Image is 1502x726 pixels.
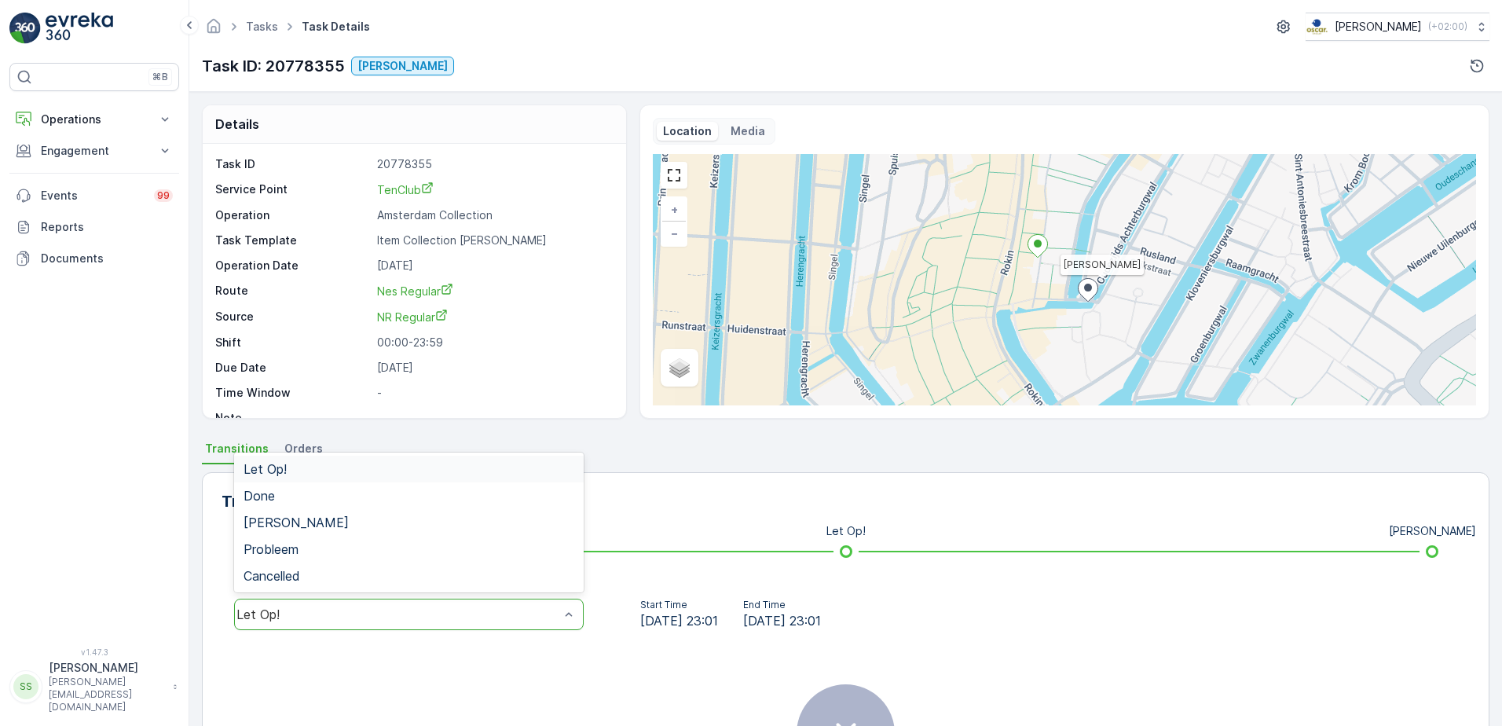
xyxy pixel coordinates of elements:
p: Time Window [215,385,371,401]
p: Task ID: 20778355 [202,54,345,78]
button: [PERSON_NAME](+02:00) [1306,13,1489,41]
p: [PERSON_NAME][EMAIL_ADDRESS][DOMAIN_NAME] [49,676,165,713]
p: Source [215,309,371,325]
p: 20778355 [377,156,610,172]
p: Operations [41,112,148,127]
p: ( +02:00 ) [1428,20,1467,33]
p: [PERSON_NAME] [357,58,448,74]
p: Amsterdam Collection [377,207,610,223]
p: Operation [215,207,371,223]
div: Let Op! [236,607,559,621]
img: logo_light-DOdMpM7g.png [46,13,113,44]
p: Engagement [41,143,148,159]
span: NR Regular [377,310,448,324]
a: Reports [9,211,179,243]
p: Location [663,123,712,139]
span: [DATE] 23:01 [743,611,821,630]
p: Item Collection [PERSON_NAME] [377,233,610,248]
p: End Time [743,599,821,611]
span: [PERSON_NAME] [244,515,349,530]
p: [PERSON_NAME] [49,660,165,676]
a: Nes Regular [377,283,610,299]
span: Done [244,489,275,503]
p: Transitions [222,489,309,513]
a: Layers [662,350,697,385]
p: Start Time [640,599,718,611]
p: Service Point [215,181,371,198]
span: + [671,203,678,216]
a: View Fullscreen [662,163,686,187]
span: Cancelled [244,569,300,583]
p: Route [215,283,371,299]
p: [PERSON_NAME] [1389,523,1476,539]
p: Details [215,115,259,134]
span: Orders [284,441,323,456]
p: Reports [41,219,173,235]
p: Due Date [215,360,371,376]
a: Documents [9,243,179,274]
div: SS [13,674,38,699]
a: Zoom In [662,198,686,222]
img: logo [9,13,41,44]
p: Task ID [215,156,371,172]
a: Tasks [246,20,278,33]
span: Probleem [244,542,299,556]
img: basis-logo_rgb2x.png [1306,18,1328,35]
p: Events [41,188,145,203]
a: TenClub [377,181,610,198]
span: TenClub [377,183,434,196]
a: NR Regular [377,309,610,325]
a: Homepage [205,24,222,37]
button: Engagement [9,135,179,167]
span: Let Op! [244,462,287,476]
p: Let Op! [826,523,866,539]
p: ⌘B [152,71,168,83]
p: Operation Date [215,258,371,273]
span: Transitions [205,441,269,456]
p: 00:00-23:59 [377,335,610,350]
span: v 1.47.3 [9,647,179,657]
p: - [377,385,610,401]
p: Media [731,123,765,139]
p: [DATE] [377,360,610,376]
p: 99 [157,189,170,202]
span: Task Details [299,19,373,35]
p: [DATE] [377,258,610,273]
p: - [377,410,610,426]
span: − [671,226,679,240]
a: Events99 [9,180,179,211]
p: [PERSON_NAME] [1335,19,1422,35]
button: Geen Afval [351,57,454,75]
p: Documents [41,251,173,266]
p: Task Template [215,233,371,248]
span: Nes Regular [377,284,453,298]
p: Note [215,410,371,426]
a: Zoom Out [662,222,686,245]
span: [DATE] 23:01 [640,611,718,630]
button: SS[PERSON_NAME][PERSON_NAME][EMAIL_ADDRESS][DOMAIN_NAME] [9,660,179,713]
button: Operations [9,104,179,135]
p: Shift [215,335,371,350]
